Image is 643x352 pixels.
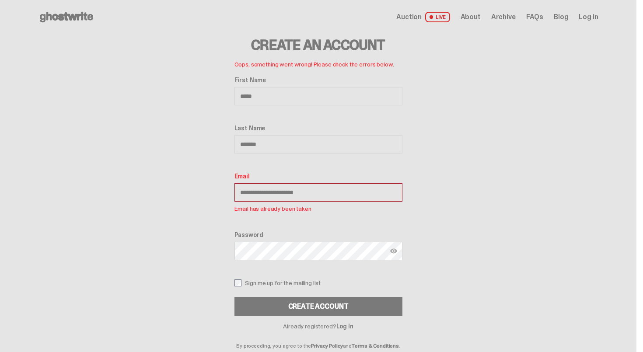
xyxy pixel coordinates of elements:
[234,125,402,132] label: Last Name
[425,12,450,22] span: LIVE
[234,297,402,316] button: CREATE ACCOUNT
[491,14,516,21] a: Archive
[311,342,342,349] a: Privacy Policy
[234,231,402,238] label: Password
[396,12,450,22] a: Auction LIVE
[234,323,402,329] p: Already registered?
[336,322,353,330] a: Log In
[461,14,481,21] a: About
[234,203,402,214] p: Email has already been taken
[234,279,402,286] label: Sign me up for the mailing list
[396,14,422,21] span: Auction
[390,247,397,254] img: Show password
[352,342,399,349] a: Terms & Conditions
[234,59,402,70] p: Oops, something went wrong! Please check the errors below.
[554,14,568,21] a: Blog
[234,329,402,349] p: By proceeding, you agree to the and .
[234,77,402,84] label: First Name
[234,173,402,180] label: Email
[526,14,543,21] a: FAQs
[234,38,402,52] h3: Create an Account
[234,279,241,286] input: Sign me up for the mailing list
[579,14,598,21] a: Log in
